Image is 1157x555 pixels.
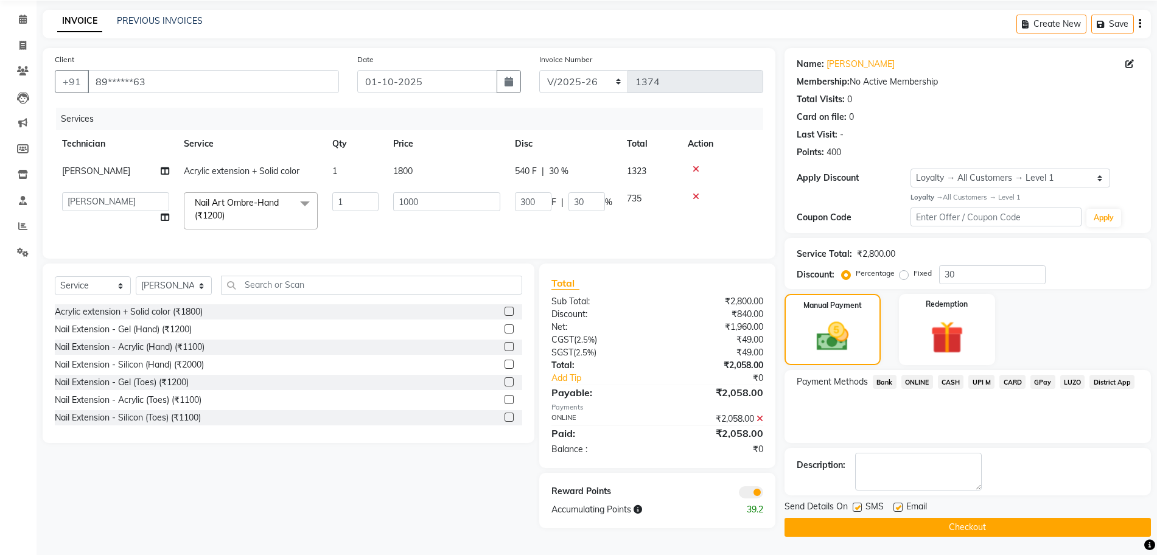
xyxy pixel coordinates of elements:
span: Acrylic extension + Solid color [184,166,299,176]
div: ₹1,960.00 [657,321,772,333]
label: Client [55,54,74,65]
div: Description: [797,459,845,472]
div: Discount: [797,268,834,281]
label: Redemption [926,299,968,310]
th: Qty [325,130,386,158]
label: Fixed [914,268,932,279]
div: Nail Extension - Gel (Hand) (₹1200) [55,323,192,336]
div: Nail Extension - Acrylic (Toes) (₹1100) [55,394,201,407]
a: PREVIOUS INVOICES [117,15,203,26]
div: Nail Extension - Silicon (Hand) (₹2000) [55,358,204,371]
th: Total [620,130,680,158]
div: Discount: [542,308,657,321]
input: Search by Name/Mobile/Email/Code [88,70,339,93]
div: ₹2,800.00 [657,295,772,308]
div: No Active Membership [797,75,1139,88]
span: 30 % [549,165,568,178]
label: Manual Payment [803,300,862,311]
div: Service Total: [797,248,852,260]
div: ( ) [542,333,657,346]
strong: Loyalty → [911,193,943,201]
div: ₹2,058.00 [657,426,772,441]
div: Membership: [797,75,850,88]
div: 39.2 [715,503,772,516]
div: 0 [849,111,854,124]
div: ₹840.00 [657,308,772,321]
button: +91 [55,70,89,93]
a: INVOICE [57,10,102,32]
span: % [605,196,612,209]
span: | [542,165,544,178]
span: Bank [873,375,897,389]
div: Sub Total: [542,295,657,308]
span: 1323 [627,166,646,176]
div: Nail Extension - Gel (Toes) (₹1200) [55,376,189,389]
span: CGST [551,334,574,345]
th: Disc [508,130,620,158]
button: Checkout [785,518,1151,537]
label: Invoice Number [539,54,592,65]
div: ONLINE [542,413,657,425]
span: 540 F [515,165,537,178]
div: Paid: [542,426,657,441]
span: SMS [865,500,884,515]
div: ₹2,058.00 [657,413,772,425]
span: CARD [999,375,1026,389]
div: ₹0 [676,372,772,385]
span: | [561,196,564,209]
div: ( ) [542,346,657,359]
span: CASH [938,375,964,389]
span: 1800 [393,166,413,176]
button: Save [1091,15,1134,33]
span: Nail Art Ombre-Hand (₹1200) [195,197,279,221]
span: 2.5% [576,335,595,344]
span: 735 [627,193,641,204]
div: Card on file: [797,111,847,124]
span: UPI M [968,375,994,389]
div: - [840,128,844,141]
div: Reward Points [542,485,657,498]
div: All Customers → Level 1 [911,192,1139,203]
th: Action [680,130,763,158]
div: Last Visit: [797,128,837,141]
th: Technician [55,130,177,158]
div: Name: [797,58,824,71]
span: Total [551,277,579,290]
div: Apply Discount [797,172,911,184]
button: Create New [1016,15,1086,33]
span: F [551,196,556,209]
div: Total: [542,359,657,372]
span: ONLINE [901,375,933,389]
div: Net: [542,321,657,333]
img: _gift.svg [920,317,974,358]
label: Date [357,54,374,65]
input: Enter Offer / Coupon Code [911,208,1082,226]
div: Payments [551,402,763,413]
span: 1 [332,166,337,176]
div: ₹49.00 [657,333,772,346]
label: Percentage [856,268,895,279]
div: Acrylic extension + Solid color (₹1800) [55,305,203,318]
div: 400 [827,146,841,159]
span: District App [1089,375,1134,389]
span: Payment Methods [797,375,868,388]
div: Total Visits: [797,93,845,106]
th: Service [177,130,325,158]
div: ₹2,800.00 [857,248,895,260]
div: ₹0 [657,443,772,456]
div: Coupon Code [797,211,911,224]
div: Services [56,108,772,130]
a: [PERSON_NAME] [827,58,895,71]
div: ₹2,058.00 [657,385,772,400]
div: Nail Extension - Acrylic (Hand) (₹1100) [55,341,204,354]
th: Price [386,130,508,158]
a: x [225,210,230,221]
span: Send Details On [785,500,848,515]
a: Add Tip [542,372,677,385]
div: Payable: [542,385,657,400]
span: 2.5% [576,347,594,357]
span: LUZO [1060,375,1085,389]
div: ₹2,058.00 [657,359,772,372]
div: Nail Extension - Silicon (Toes) (₹1100) [55,411,201,424]
div: Balance : [542,443,657,456]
